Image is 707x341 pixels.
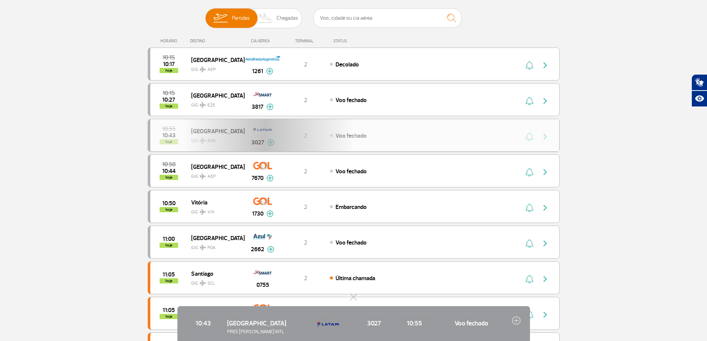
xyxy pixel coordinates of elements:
[313,8,462,28] input: Voo, cidade ou cia aérea
[266,68,273,75] img: mais-info-painel-voo.svg
[191,197,239,207] span: Vitória
[526,61,533,70] img: sino-painel-voo.svg
[304,203,307,211] span: 2
[251,245,264,254] span: 2662
[150,39,190,43] div: HORÁRIO
[276,9,298,28] span: Chegadas
[541,168,550,177] img: seta-direita-painel-voo.svg
[162,201,176,206] span: 2025-10-01 10:50:00
[398,318,431,328] span: 10:55
[266,175,274,181] img: mais-info-painel-voo.svg
[191,62,239,73] span: GIG
[163,236,175,242] span: 2025-10-01 11:00:00
[163,55,175,60] span: 2025-10-01 10:15:00
[160,68,178,73] span: hoje
[304,61,307,68] span: 2
[209,9,232,28] img: slider-embarque
[526,275,533,283] img: sino-painel-voo.svg
[357,312,390,317] span: Nº DO VOO
[191,240,239,251] span: GIG
[336,61,359,68] span: Decolado
[304,96,307,104] span: 2
[160,175,178,180] span: hoje
[336,203,367,211] span: Embarcando
[304,168,307,175] span: 2
[200,102,206,108] img: destiny_airplane.svg
[266,104,274,110] img: mais-info-painel-voo.svg
[304,239,307,246] span: 2
[207,102,215,109] span: EZE
[398,312,431,317] span: HORÁRIO ESTIMADO
[252,209,264,218] span: 1730
[200,280,206,286] img: destiny_airplane.svg
[191,269,239,278] span: Santiago
[160,243,178,248] span: hoje
[304,275,307,282] span: 2
[227,312,310,317] span: DESTINO
[252,67,263,76] span: 1261
[200,173,206,179] img: destiny_airplane.svg
[317,312,350,317] span: CIA AÉREA
[163,91,175,96] span: 2025-10-01 10:15:00
[227,319,286,327] span: [GEOGRAPHIC_DATA]
[330,39,390,43] div: STATUS
[163,272,175,277] span: 2025-10-01 11:05:00
[187,312,220,317] span: HORÁRIO
[232,9,250,28] span: Partidas
[691,91,707,107] button: Abrir recursos assistivos.
[207,66,216,73] span: AEP
[526,239,533,248] img: sino-painel-voo.svg
[160,104,178,109] span: hoje
[526,168,533,177] img: sino-painel-voo.svg
[207,245,216,251] span: POA
[526,96,533,105] img: sino-painel-voo.svg
[541,61,550,70] img: seta-direita-painel-voo.svg
[190,39,244,43] div: DESTINO
[541,96,550,105] img: seta-direita-painel-voo.svg
[191,233,239,243] span: [GEOGRAPHIC_DATA]
[191,169,239,180] span: GIG
[336,96,367,104] span: Voo fechado
[207,280,215,287] span: SCL
[191,205,239,216] span: GIG
[162,97,175,102] span: 2025-10-01 10:27:00
[336,275,375,282] span: Última chamada
[691,74,707,107] div: Plugin de acessibilidade da Hand Talk.
[691,74,707,91] button: Abrir tradutor de língua de sinais.
[438,318,504,328] span: Voo fechado
[357,318,390,328] span: 3027
[252,174,264,183] span: 7670
[200,245,206,250] img: destiny_airplane.svg
[207,209,215,216] span: VIX
[266,210,274,217] img: mais-info-painel-voo.svg
[160,207,178,212] span: hoje
[191,162,239,171] span: [GEOGRAPHIC_DATA]
[191,276,239,287] span: GIG
[200,66,206,72] img: destiny_airplane.svg
[256,281,269,289] span: 0755
[191,55,239,65] span: [GEOGRAPHIC_DATA]
[160,278,178,283] span: hoje
[541,239,550,248] img: seta-direita-painel-voo.svg
[541,275,550,283] img: seta-direita-painel-voo.svg
[244,39,281,43] div: CIA AÉREA
[336,239,367,246] span: Voo fechado
[526,203,533,212] img: sino-painel-voo.svg
[163,62,175,67] span: 2025-10-01 10:17:40
[191,304,239,314] span: [GEOGRAPHIC_DATA]
[162,168,176,174] span: 2025-10-01 10:44:17
[227,328,310,335] span: PRES [PERSON_NAME] INTL
[187,318,220,328] span: 10:43
[200,209,206,215] img: destiny_airplane.svg
[281,39,330,43] div: TERMINAL
[191,91,239,100] span: [GEOGRAPHIC_DATA]
[191,98,239,109] span: GIG
[255,9,277,28] img: slider-desembarque
[267,246,274,253] img: mais-info-painel-voo.svg
[438,312,504,317] span: STATUS
[252,102,264,111] span: 3817
[207,173,216,180] span: AEP
[162,162,176,167] span: 2025-10-01 10:50:00
[336,168,367,175] span: Voo fechado
[541,203,550,212] img: seta-direita-painel-voo.svg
